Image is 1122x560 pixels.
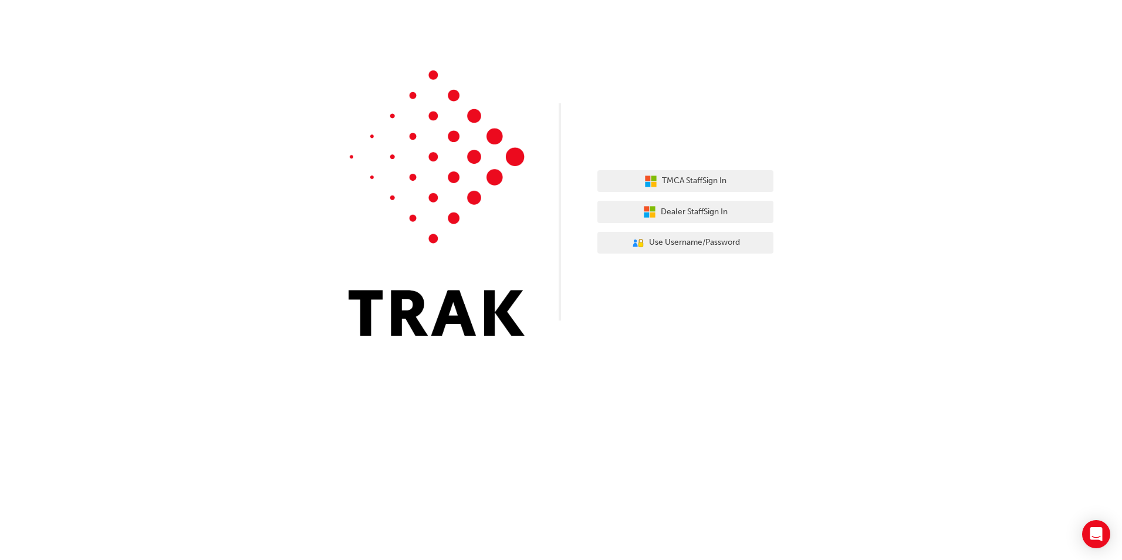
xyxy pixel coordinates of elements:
div: Open Intercom Messenger [1082,520,1110,548]
button: Dealer StaffSign In [597,201,773,223]
span: TMCA Staff Sign In [662,174,726,188]
span: Dealer Staff Sign In [661,205,728,219]
img: Trak [349,70,525,336]
span: Use Username/Password [649,236,740,249]
button: Use Username/Password [597,232,773,254]
button: TMCA StaffSign In [597,170,773,193]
